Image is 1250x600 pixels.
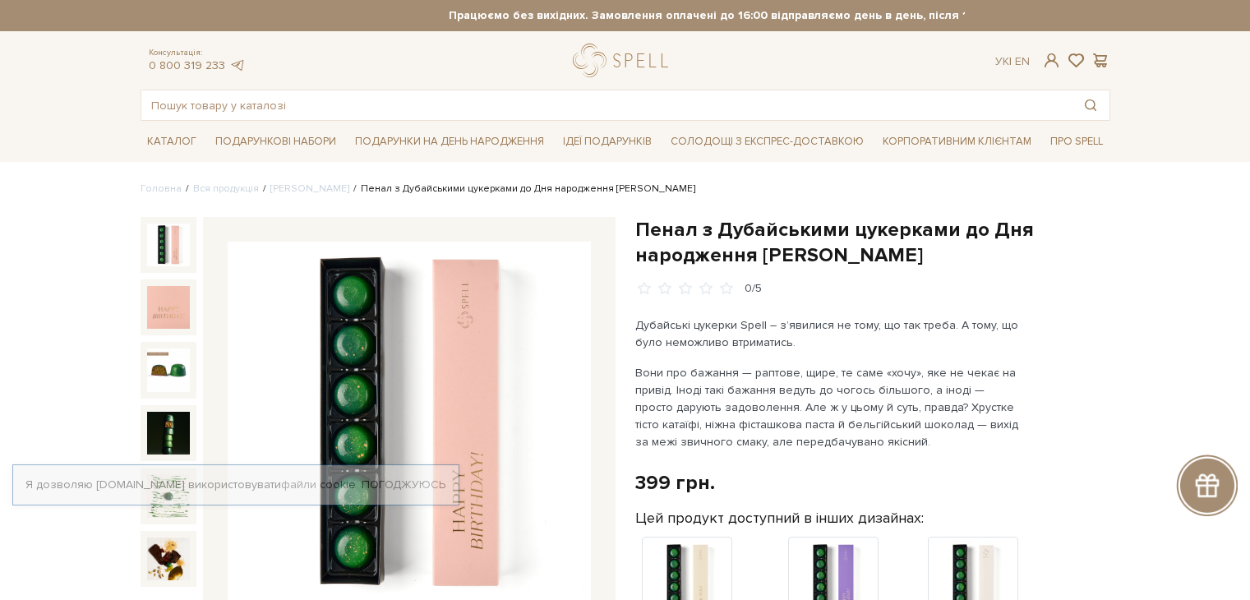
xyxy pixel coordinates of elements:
[573,44,676,77] a: logo
[147,286,190,329] img: Пенал з Дубайськими цукерками до Дня народження рожевий
[229,58,246,72] a: telegram
[147,538,190,580] img: Пенал з Дубайськими цукерками до Дня народження рожевий
[141,90,1072,120] input: Пошук товару у каталозі
[362,478,445,492] a: Погоджуюсь
[664,127,870,155] a: Солодощі з експрес-доставкою
[348,129,551,155] span: Подарунки на День народження
[147,412,190,455] img: Пенал з Дубайськими цукерками до Дня народження рожевий
[193,182,259,195] a: Вся продукція
[141,182,182,195] a: Головна
[635,217,1110,268] h1: Пенал з Дубайськими цукерками до Дня народження [PERSON_NAME]
[13,478,459,492] div: Я дозволяю [DOMAIN_NAME] використовувати
[1009,54,1012,68] span: |
[349,182,695,196] li: Пенал з Дубайськими цукерками до Дня народження [PERSON_NAME]
[745,281,762,297] div: 0/5
[281,478,356,492] a: файли cookie
[635,316,1021,351] p: Дубайські цукерки Spell – з’явилися не тому, що так треба. А тому, що було неможливо втриматись.
[995,54,1030,69] div: Ук
[635,509,924,528] label: Цей продукт доступний в інших дизайнах:
[1044,129,1109,155] span: Про Spell
[149,48,246,58] span: Консультація:
[270,182,349,195] a: [PERSON_NAME]
[635,364,1021,450] p: Вони про бажання — раптове, щире, те саме «хочу», яке не чекає на привід. Іноді такі бажання веду...
[1072,90,1109,120] button: Пошук товару у каталозі
[876,127,1038,155] a: Корпоративним клієнтам
[209,129,343,155] span: Подарункові набори
[1015,54,1030,68] a: En
[141,129,203,155] span: Каталог
[556,129,658,155] span: Ідеї подарунків
[147,348,190,391] img: Пенал з Дубайськими цукерками до Дня народження рожевий
[635,470,715,496] div: 399 грн.
[149,58,225,72] a: 0 800 319 233
[147,224,190,266] img: Пенал з Дубайськими цукерками до Дня народження рожевий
